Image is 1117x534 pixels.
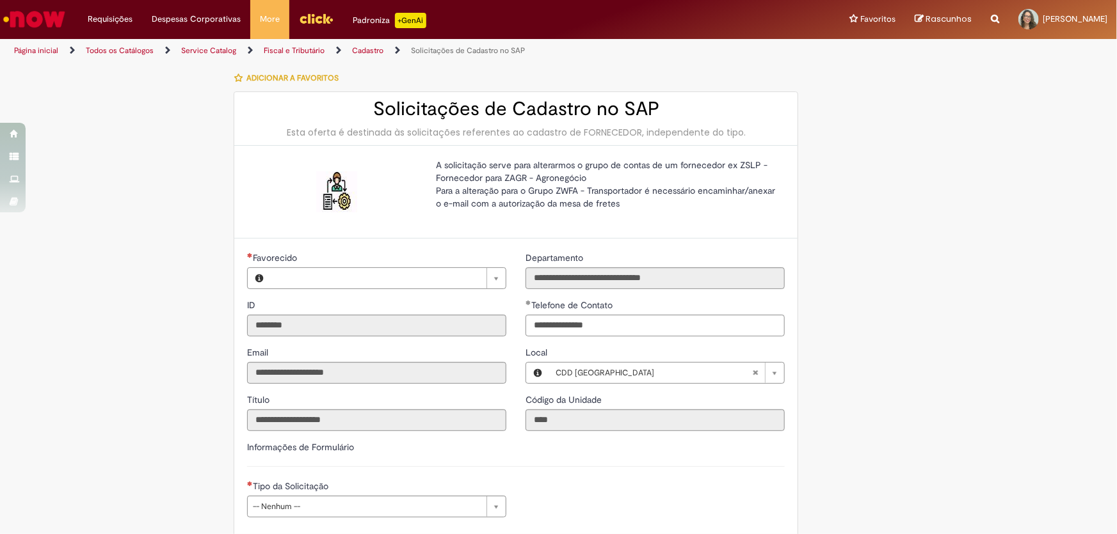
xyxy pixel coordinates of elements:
[316,171,357,212] img: Solicitações de Cadastro no SAP
[299,9,333,28] img: click_logo_yellow_360x200.png
[926,13,972,25] span: Rascunhos
[247,315,506,336] input: ID
[247,409,506,431] input: Título
[271,268,506,288] a: Limpar campo Favorecido
[549,363,784,383] a: CDD [GEOGRAPHIC_DATA]Limpar campo Local
[247,126,785,139] div: Esta oferta é destinada às solicitações referentes ao cadastro de FORNECEDOR, independente do tipo.
[247,299,258,311] label: Somente leitura - ID
[247,441,354,453] label: Informações de Formulário
[1,6,67,32] img: ServiceNow
[14,45,58,56] a: Página inicial
[526,363,549,383] button: Local, Visualizar este registro CDD Curitiba
[526,393,604,406] label: Somente leitura - Código da Unidade
[247,299,258,311] span: Somente leitura - ID
[253,496,480,517] span: -- Nenhum --
[526,300,531,305] span: Obrigatório Preenchido
[353,13,426,28] div: Padroniza
[526,267,785,289] input: Departamento
[10,39,735,63] ul: Trilhas de página
[247,362,506,384] input: Email
[915,13,972,26] a: Rascunhos
[181,45,236,56] a: Service Catalog
[352,45,383,56] a: Cadastro
[411,45,525,56] a: Solicitações de Cadastro no SAP
[253,480,331,492] span: Tipo da Solicitação
[436,159,775,210] p: A solicitação serve para alterarmos o grupo de contas de um fornecedor ex ZSLP - Fornecedor para ...
[86,45,154,56] a: Todos os Catálogos
[264,45,325,56] a: Fiscal e Tributário
[247,98,785,120] h2: Solicitações de Cadastro no SAP
[860,13,896,26] span: Favoritos
[247,393,272,406] label: Somente leitura - Título
[88,13,133,26] span: Requisições
[246,73,339,83] span: Adicionar a Favoritos
[526,315,785,336] input: Telefone de Contato
[526,347,550,358] span: Local
[247,253,253,258] span: Necessários
[247,481,253,486] span: Necessários
[253,252,300,263] span: Necessários - Favorecido
[248,268,271,288] button: Favorecido, Visualizar este registro
[395,13,426,28] p: +GenAi
[260,13,280,26] span: More
[152,13,241,26] span: Despesas Corporativas
[234,65,346,91] button: Adicionar a Favoritos
[526,251,586,264] label: Somente leitura - Departamento
[526,409,785,431] input: Código da Unidade
[1043,13,1107,24] span: [PERSON_NAME]
[746,363,765,383] abbr: Limpar campo Local
[556,363,752,383] span: CDD [GEOGRAPHIC_DATA]
[531,299,615,311] span: Telefone de Contato
[247,347,271,358] span: Somente leitura - Email
[247,346,271,359] label: Somente leitura - Email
